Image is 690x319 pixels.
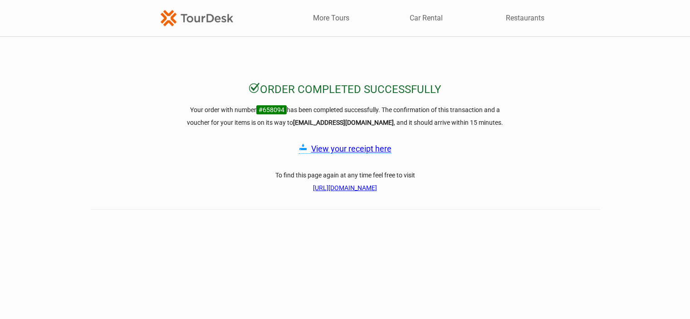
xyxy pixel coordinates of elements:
a: [URL][DOMAIN_NAME] [313,184,377,191]
a: Car Rental [410,13,443,23]
strong: [EMAIL_ADDRESS][DOMAIN_NAME] [293,119,394,126]
a: More Tours [313,13,349,23]
a: View your receipt here [311,144,391,153]
h3: Your order with number has been completed successfully. The confirmation of this transaction and ... [182,103,509,129]
h3: To find this page again at any time feel free to visit [182,169,509,194]
span: #658094 [256,105,287,114]
a: Restaurants [506,13,544,23]
img: TourDesk-logo-td-orange-v1.png [161,10,233,26]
